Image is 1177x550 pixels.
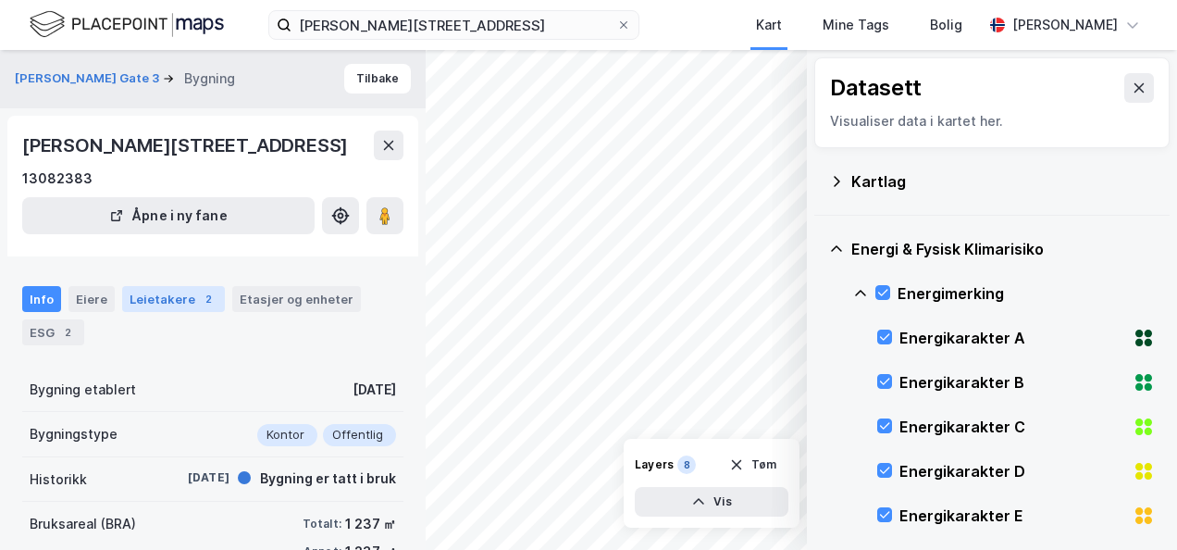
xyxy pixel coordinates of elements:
div: 13082383 [22,168,93,190]
button: Tilbake [344,64,411,94]
button: Åpne i ny fane [22,197,315,234]
div: Bygning er tatt i bruk [260,468,396,490]
div: Bygning etablert [30,379,136,401]
div: Historikk [30,469,87,491]
div: Leietakere [122,286,225,312]
div: Energikarakter B [899,371,1125,394]
div: Mine Tags [823,14,889,36]
div: Datasett [830,73,922,103]
div: Energi & Fysisk Klimarisiko [851,238,1155,260]
iframe: Chat Widget [1084,461,1177,550]
div: 8 [677,456,696,474]
div: 2 [58,323,77,342]
input: Søk på adresse, matrikkel, gårdeiere, leietakere eller personer [291,11,616,39]
div: Bolig [930,14,962,36]
div: Energikarakter E [899,505,1125,527]
div: Energikarakter C [899,416,1125,438]
div: 2 [199,290,217,308]
div: Kartlag [851,170,1155,193]
div: Layers [635,457,674,472]
img: logo.f888ab2527a4732fd821a326f86c7f29.svg [30,8,224,41]
div: Bygning [184,68,235,90]
div: Kart [756,14,782,36]
div: Eiere [68,286,115,312]
button: Tøm [717,450,788,480]
div: Energimerking [898,282,1155,305]
div: Kontrollprogram for chat [1084,461,1177,550]
div: [PERSON_NAME][STREET_ADDRESS] [22,131,352,160]
div: Visualiser data i kartet her. [830,110,1154,132]
div: Totalt: [303,517,341,531]
div: Info [22,286,61,312]
div: Etasjer og enheter [240,291,353,307]
div: Bygningstype [30,423,118,445]
div: [PERSON_NAME] [1012,14,1118,36]
div: ESG [22,319,84,345]
button: Vis [635,487,788,517]
div: [DATE] [353,379,396,401]
div: 1 237 ㎡ [345,513,396,535]
div: [DATE] [155,469,229,486]
button: [PERSON_NAME] Gate 3 [15,69,163,88]
div: Energikarakter D [899,460,1125,482]
div: Bruksareal (BRA) [30,513,136,535]
div: Energikarakter A [899,327,1125,349]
